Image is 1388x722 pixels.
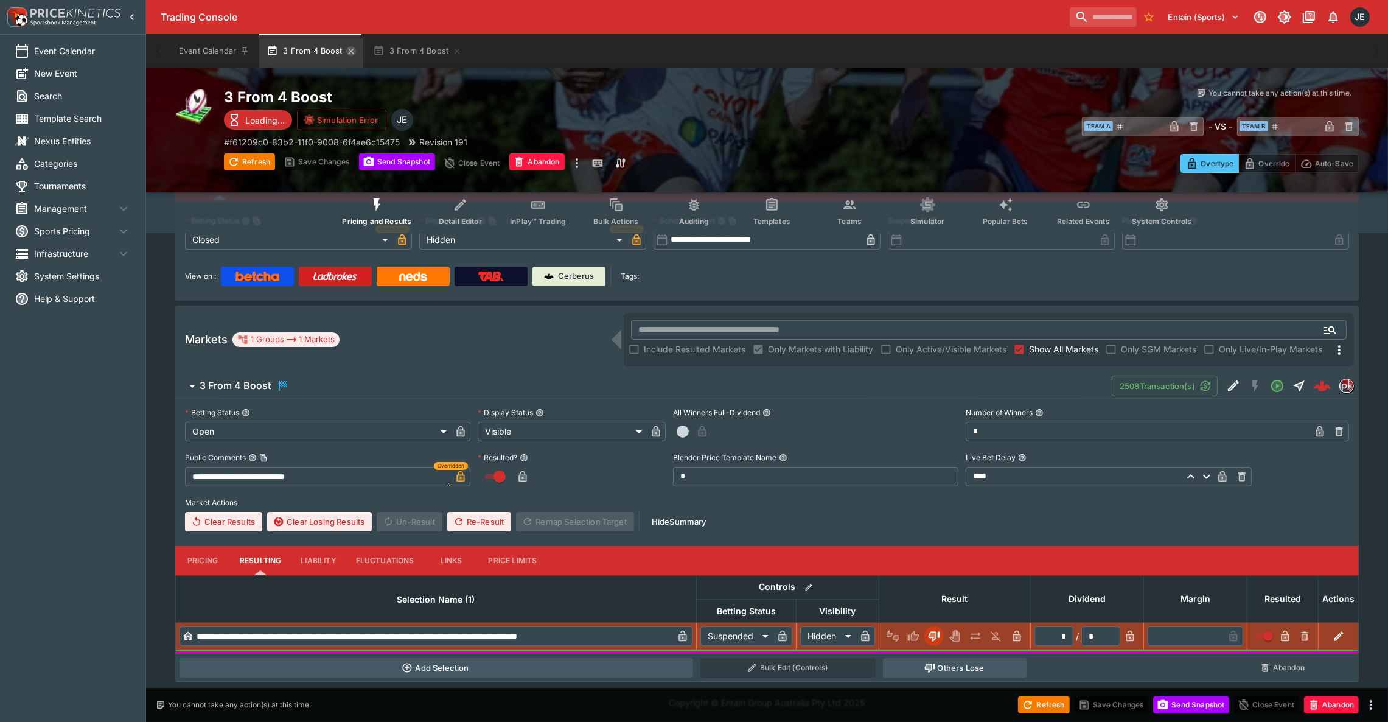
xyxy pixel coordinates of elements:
span: Re-Result [447,512,511,531]
p: Auto-Save [1315,157,1353,170]
button: Open [1319,319,1341,341]
button: Resulting [230,546,291,575]
span: Tournaments [34,180,131,192]
span: Event Calendar [34,44,131,57]
p: Blender Price Template Name [673,452,776,463]
button: Edit Detail [1222,375,1244,397]
label: Market Actions [185,494,1349,512]
span: System Settings [34,270,131,282]
button: 3 From 4 Boost [259,34,363,68]
th: Dividend [1031,575,1144,622]
button: Add Selection [180,658,693,678]
button: Bulk Edit (Controls) [700,658,876,678]
button: Refresh [224,153,275,170]
span: Include Resulted Markets [644,343,745,356]
th: Resulted [1247,575,1319,622]
span: Overridden [613,225,640,233]
input: search [1070,7,1137,27]
div: Hidden [800,626,856,646]
button: All Winners Full-Dividend [762,408,771,417]
button: Price Limits [479,546,547,575]
p: Loading... [245,114,285,127]
span: Infrastructure [34,247,116,260]
button: Pricing [175,546,230,575]
button: Live Bet Delay [1018,454,1027,462]
button: Clear Results [185,512,262,531]
button: Lose [924,626,944,646]
img: Cerberus [544,272,554,281]
button: Liability [291,546,346,575]
button: Not Set [883,626,902,646]
span: Overridden [438,462,464,470]
button: James Edlin [1347,4,1373,30]
span: Detail Editor [439,217,482,226]
span: Pricing and Results [342,217,411,226]
div: pricekinetics [1339,379,1354,393]
img: rugby_league.png [175,88,214,127]
span: Popular Bets [983,217,1028,226]
button: Display Status [535,408,544,417]
button: No Bookmarks [1139,7,1159,27]
button: Refresh [1018,696,1069,713]
span: Simulator [910,217,944,226]
p: Resulted? [478,452,517,463]
button: Clear Losing Results [267,512,372,531]
span: Bulk Actions [593,217,638,226]
span: Only SGM Markets [1121,343,1196,356]
span: Templates [753,217,790,226]
span: InPlay™ Trading [510,217,566,226]
h5: Markets [185,332,228,346]
img: PriceKinetics Logo [4,5,28,29]
button: 3 From 4 Boost [175,374,1112,398]
button: Event Calendar [172,34,257,68]
button: Abandon [1251,658,1315,678]
div: 90a7a085-6d7d-40c6-afb9-1bd848599825 [1314,377,1331,394]
button: more [570,153,584,173]
svg: Open [1270,379,1285,393]
p: Number of Winners [966,407,1033,418]
img: logo-cerberus--red.svg [1314,377,1331,394]
span: Help & Support [34,292,131,305]
button: Win [904,626,923,646]
button: Toggle light/dark mode [1274,6,1296,28]
button: Overtype [1180,154,1239,173]
button: Others Lose [883,658,1027,678]
th: Result [879,575,1031,622]
img: Sportsbook Management [30,20,96,26]
p: Revision 191 [419,136,467,149]
button: Number of Winners [1035,408,1044,417]
button: SGM Disabled [1244,375,1266,397]
span: Related Events [1057,217,1110,226]
span: Betting Status [703,604,789,619]
svg: More [1332,343,1347,357]
button: Push [966,626,985,646]
div: James Edlin [391,109,413,131]
button: Fluctuations [346,546,424,575]
span: Un-Result [377,512,442,531]
button: Abandon [1304,696,1359,713]
button: HideSummary [644,512,714,531]
p: Cerberus [559,270,595,282]
span: Nexus Entities [34,135,131,147]
p: You cannot take any action(s) at this time. [168,699,311,710]
span: Mark an event as closed and abandoned. [1304,698,1359,710]
th: Controls [697,575,879,599]
th: Actions [1319,575,1359,622]
span: Only Live/In-Play Markets [1219,343,1322,356]
div: Visible [478,422,646,441]
button: Copy To Clipboard [259,454,268,462]
button: Auto-Save [1295,154,1359,173]
button: Open [1266,375,1288,397]
button: 3 From 4 Boost [366,34,469,68]
button: Straight [1288,375,1310,397]
button: Notifications [1322,6,1344,28]
span: Auditing [679,217,709,226]
div: Trading Console [161,11,1065,24]
img: pricekinetics [1340,379,1353,393]
span: Mark an event as closed and abandoned. [509,155,564,167]
button: Send Snapshot [359,153,435,170]
span: Visibility [806,604,870,619]
div: Event type filters [332,190,1201,233]
div: James Edlin [1350,7,1370,27]
button: Eliminated In Play [986,626,1006,646]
